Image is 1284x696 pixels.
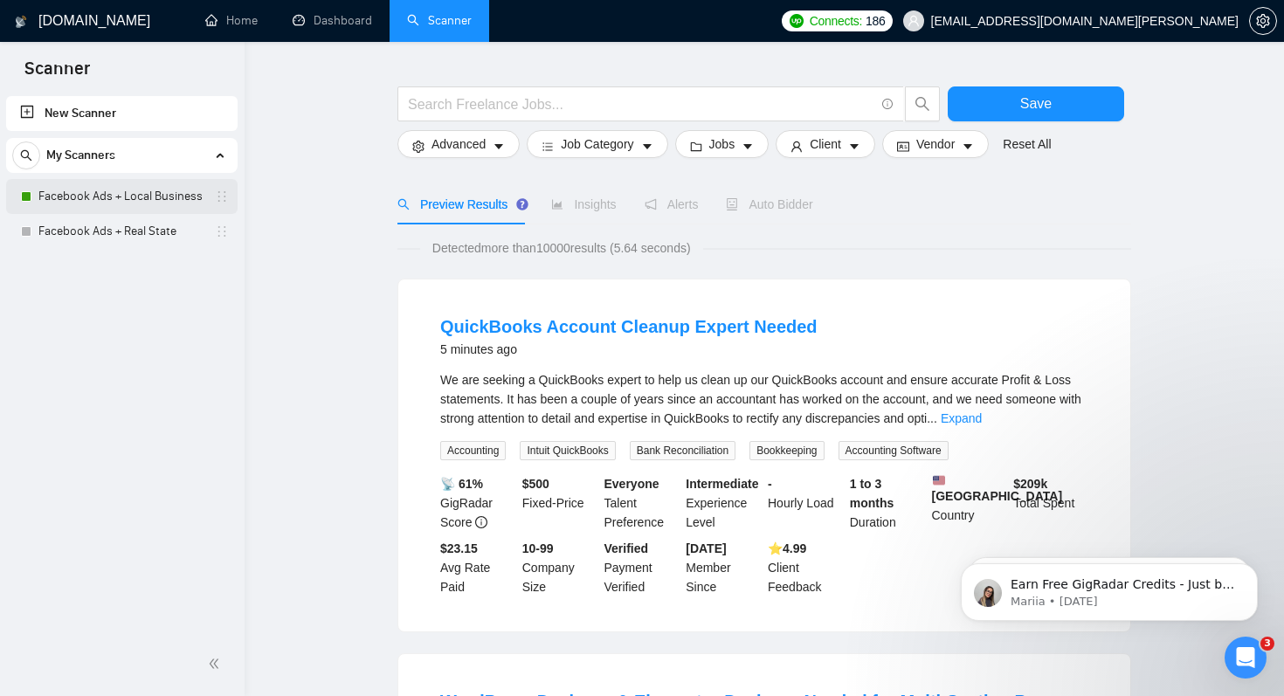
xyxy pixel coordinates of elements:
[208,655,225,672] span: double-left
[941,411,982,425] a: Expand
[948,86,1124,121] button: Save
[790,14,804,28] img: upwork-logo.png
[561,134,633,154] span: Job Category
[764,474,846,532] div: Hourly Load
[397,197,523,211] span: Preview Results
[908,15,920,27] span: user
[1250,14,1276,28] span: setting
[675,130,770,158] button: folderJobscaret-down
[1010,474,1092,532] div: Total Spent
[848,140,860,153] span: caret-down
[519,474,601,532] div: Fixed-Price
[408,93,874,115] input: Search Freelance Jobs...
[440,370,1088,428] div: We are seeking a QuickBooks expert to help us clean up our QuickBooks account and ensure accurate...
[764,539,846,596] div: Client Feedback
[475,516,487,528] span: info-circle
[932,474,1063,503] b: [GEOGRAPHIC_DATA]
[927,411,937,425] span: ...
[215,190,229,203] span: holder
[686,541,726,555] b: [DATE]
[38,179,204,214] a: Facebook Ads + Local Business
[839,441,949,460] span: Accounting Software
[15,8,27,36] img: logo
[493,140,505,153] span: caret-down
[437,474,519,532] div: GigRadar Score
[897,140,909,153] span: idcard
[407,13,472,28] a: searchScanner
[604,477,659,491] b: Everyone
[604,541,649,555] b: Verified
[686,477,758,491] b: Intermediate
[520,441,615,460] span: Intuit QuickBooks
[420,238,703,258] span: Detected more than 10000 results (5.64 seconds)
[46,138,115,173] span: My Scanners
[645,198,657,210] span: notification
[20,96,224,131] a: New Scanner
[1020,93,1052,114] span: Save
[440,477,483,491] b: 📡 61%
[431,134,486,154] span: Advanced
[690,140,702,153] span: folder
[641,140,653,153] span: caret-down
[882,130,989,158] button: idcardVendorcaret-down
[1249,7,1277,35] button: setting
[38,214,204,249] a: Facebook Ads + Real State
[215,224,229,238] span: holder
[933,474,945,486] img: 🇺🇸
[412,140,425,153] span: setting
[768,541,806,555] b: ⭐️ 4.99
[440,339,818,360] div: 5 minutes ago
[906,96,939,112] span: search
[850,477,894,510] b: 1 to 3 months
[742,140,754,153] span: caret-down
[440,373,1081,425] span: We are seeking a QuickBooks expert to help us clean up our QuickBooks account and ensure accurate...
[601,539,683,596] div: Payment Verified
[551,197,616,211] span: Insights
[645,197,699,211] span: Alerts
[810,134,841,154] span: Client
[397,130,520,158] button: settingAdvancedcaret-down
[935,527,1284,649] iframe: Intercom notifications message
[776,130,875,158] button: userClientcaret-down
[630,441,735,460] span: Bank Reconciliation
[866,11,885,31] span: 186
[397,198,410,210] span: search
[6,138,238,249] li: My Scanners
[962,140,974,153] span: caret-down
[293,13,372,28] a: dashboardDashboard
[682,539,764,596] div: Member Since
[905,86,940,121] button: search
[514,196,530,212] div: Tooltip anchor
[10,56,104,93] span: Scanner
[551,198,563,210] span: area-chart
[542,140,554,153] span: bars
[1003,134,1051,154] a: Reset All
[205,13,258,28] a: homeHome
[709,134,735,154] span: Jobs
[790,140,803,153] span: user
[440,441,506,460] span: Accounting
[601,474,683,532] div: Talent Preference
[810,11,862,31] span: Connects:
[522,477,549,491] b: $ 500
[682,474,764,532] div: Experience Level
[749,441,824,460] span: Bookkeeping
[1225,637,1267,679] iframe: Intercom live chat
[768,477,772,491] b: -
[916,134,955,154] span: Vendor
[726,197,812,211] span: Auto Bidder
[440,317,818,336] a: QuickBooks Account Cleanup Expert Needed
[13,149,39,162] span: search
[437,539,519,596] div: Avg Rate Paid
[1013,477,1047,491] b: $ 209k
[928,474,1011,532] div: Country
[6,96,238,131] li: New Scanner
[882,99,894,110] span: info-circle
[527,130,667,158] button: barsJob Categorycaret-down
[1249,14,1277,28] a: setting
[846,474,928,532] div: Duration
